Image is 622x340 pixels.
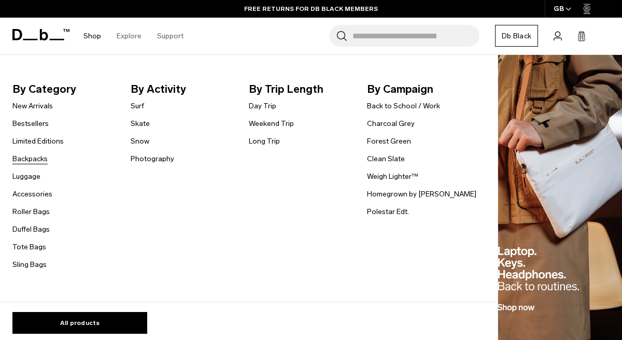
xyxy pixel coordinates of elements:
a: Clean Slate [367,153,405,164]
a: Sling Bags [12,259,47,270]
a: Day Trip [249,101,276,111]
a: New Arrivals [12,101,53,111]
a: Forest Green [367,136,411,147]
span: By Category [12,81,125,97]
a: Weigh Lighter™ [367,171,418,182]
a: All products [12,312,147,334]
a: Surf [131,101,144,111]
a: Homegrown by [PERSON_NAME] [367,189,476,200]
a: Weekend Trip [249,118,294,129]
a: Bestsellers [12,118,49,129]
a: Db Black [495,25,538,47]
a: Charcoal Grey [367,118,415,129]
a: Accessories [12,189,52,200]
a: Polestar Edt. [367,206,409,217]
a: Back to School / Work [367,101,440,111]
a: Limited Editions [12,136,64,147]
span: By Campaign [367,81,480,97]
span: By Activity [131,81,244,97]
a: Explore [117,18,142,54]
nav: Main Navigation [76,18,191,54]
a: Skate [131,118,150,129]
a: Support [157,18,183,54]
a: Tote Bags [12,242,46,252]
a: Photography [131,153,174,164]
a: Snow [131,136,149,147]
a: Luggage [12,171,40,182]
a: Roller Bags [12,206,50,217]
a: Backpacks [12,153,48,164]
a: FREE RETURNS FOR DB BLACK MEMBERS [244,4,378,13]
a: Shop [83,18,101,54]
a: Duffel Bags [12,224,50,235]
span: By Trip Length [249,81,362,97]
a: Long Trip [249,136,280,147]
